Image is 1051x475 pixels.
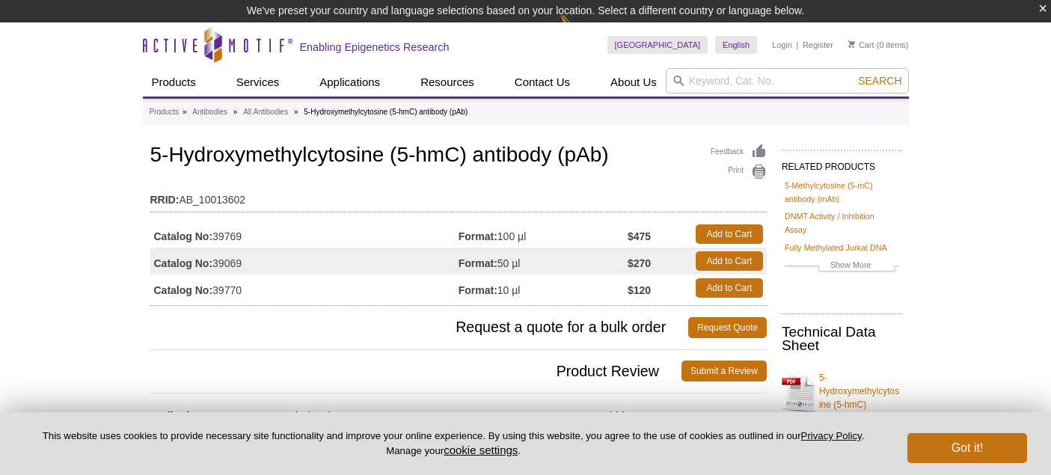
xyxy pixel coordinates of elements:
[681,361,767,381] a: Submit a Review
[785,209,898,236] a: DNMT Activity / Inhibition Assay
[24,429,883,458] p: This website uses cookies to provide necessary site functionality and improve your online experie...
[848,40,855,48] img: Your Cart
[688,317,767,338] a: Request Quote
[233,108,238,116] li: »
[154,230,213,243] strong: Catalog No:
[907,433,1027,463] button: Got it!
[154,257,213,270] strong: Catalog No:
[459,275,628,301] td: 10 µl
[459,230,497,243] strong: Format:
[227,68,289,96] a: Services
[150,248,459,275] td: 39069
[150,317,689,338] span: Request a quote for a bulk order
[183,108,187,116] li: »
[506,68,579,96] a: Contact Us
[696,224,763,244] a: Add to Cart
[597,409,767,423] div: Rabbit
[711,144,767,160] a: Feedback
[560,11,599,46] img: Change Here
[150,105,179,119] a: Products
[601,68,666,96] a: About Us
[444,444,518,456] button: cookie settings
[854,74,906,88] button: Search
[696,251,763,271] a: Add to Cart
[715,36,757,54] a: English
[782,325,901,352] h2: Technical Data Sheet
[150,184,767,208] td: AB_10013602
[243,105,288,119] a: All Antibodies
[150,410,226,422] strong: Antibody Type:
[300,40,450,54] h2: Enabling Epigenetics Research
[772,40,792,50] a: Login
[310,68,389,96] a: Applications
[782,362,901,425] a: 5-Hydroxymethylcytosine (5-hmC) antibody (pAb)
[711,164,767,180] a: Print
[785,179,898,206] a: 5-Methylcytosine (5-mC) antibody (mAb)
[459,257,497,270] strong: Format:
[858,75,901,87] span: Search
[150,144,767,169] h1: 5-Hydroxymethylcytosine (5-hmC) antibody (pAb)
[154,284,213,297] strong: Catalog No:
[464,410,491,422] strong: Host:
[785,258,898,275] a: Show More
[150,193,180,206] strong: RRID:
[150,221,459,248] td: 39769
[628,284,651,297] strong: $120
[283,409,453,423] div: Polyclonal
[411,68,483,96] a: Resources
[848,36,909,54] li: (0 items)
[143,68,205,96] a: Products
[304,108,468,116] li: 5-Hydroxymethylcytosine (5-hmC) antibody (pAb)
[459,284,497,297] strong: Format:
[192,105,227,119] a: Antibodies
[696,278,763,298] a: Add to Cart
[782,150,901,177] h2: RELATED PRODUCTS
[459,248,628,275] td: 50 µl
[607,36,708,54] a: [GEOGRAPHIC_DATA]
[797,36,799,54] li: |
[848,40,874,50] a: Cart
[803,40,833,50] a: Register
[150,275,459,301] td: 39770
[294,108,298,116] li: »
[785,241,887,254] a: Fully Methylated Jurkat DNA
[666,68,909,94] input: Keyword, Cat. No.
[459,221,628,248] td: 100 µl
[150,361,681,381] span: Product Review
[801,430,862,441] a: Privacy Policy
[628,230,651,243] strong: $475
[628,257,651,270] strong: $270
